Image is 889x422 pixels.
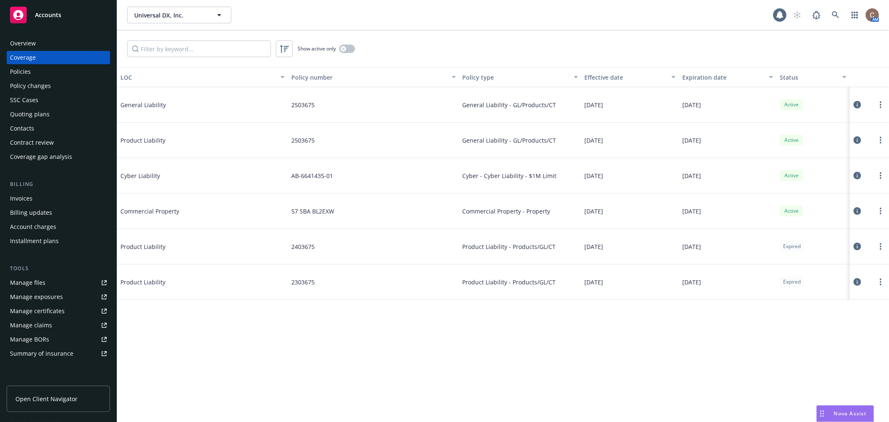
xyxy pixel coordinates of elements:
a: Start snowing [789,7,806,23]
div: SSC Cases [10,93,38,107]
span: Cyber Liability [120,171,245,180]
div: Billing [7,180,110,188]
a: Quoting plans [7,108,110,121]
span: 2303675 [291,278,315,286]
a: Invoices [7,192,110,205]
span: General Liability [120,100,245,109]
div: Manage exposures [10,290,63,304]
span: General Liability - GL/Products/CT [463,100,556,109]
span: Nova Assist [834,410,867,417]
a: Account charges [7,220,110,234]
a: Manage claims [7,319,110,332]
span: [DATE] [585,278,604,286]
a: Switch app [846,7,863,23]
div: Manage BORs [10,333,49,346]
button: Nova Assist [816,405,874,422]
span: 2503675 [291,136,315,145]
a: more [876,241,886,251]
div: Summary of insurance [10,347,73,360]
button: Policy type [459,67,581,87]
span: [DATE] [585,136,604,145]
span: Active [783,207,800,215]
div: Analytics hub [7,377,110,385]
a: more [876,135,886,145]
span: 2503675 [291,100,315,109]
div: Tools [7,264,110,273]
span: Universal DX, Inc. [134,11,206,20]
span: [DATE] [585,171,604,180]
div: Manage files [10,276,45,289]
button: Universal DX, Inc. [127,7,231,23]
div: Manage certificates [10,304,65,318]
a: more [876,100,886,110]
div: Manage claims [10,319,52,332]
span: [DATE] [682,100,701,109]
a: Overview [7,37,110,50]
a: Summary of insurance [7,347,110,360]
span: [DATE] [585,100,604,109]
span: Product Liability - Products/GL/CT [463,242,556,251]
span: Active [783,172,800,179]
div: Quoting plans [10,108,50,121]
a: Billing updates [7,206,110,219]
a: Manage certificates [7,304,110,318]
div: Status [780,73,837,82]
a: more [876,277,886,287]
a: more [876,206,886,216]
a: Installment plans [7,234,110,248]
a: Policies [7,65,110,78]
a: Manage exposures [7,290,110,304]
div: Billing updates [10,206,52,219]
div: Account charges [10,220,56,234]
div: Expiration date [682,73,764,82]
div: Policies [10,65,31,78]
a: Coverage [7,51,110,64]
button: Status [776,67,850,87]
span: [DATE] [682,207,701,216]
div: Effective date [585,73,666,82]
span: Expired [783,278,801,286]
button: LOC [117,67,288,87]
button: Policy number [288,67,459,87]
span: Active [783,136,800,144]
div: Coverage [10,51,36,64]
span: 2403675 [291,242,315,251]
span: Show active only [298,45,336,52]
button: Effective date [581,67,679,87]
span: Commercial Property - Property [463,207,551,216]
div: Coverage gap analysis [10,150,72,163]
a: Manage BORs [7,333,110,346]
div: Installment plans [10,234,59,248]
a: more [876,171,886,181]
span: Product Liability [120,136,245,145]
span: [DATE] [585,207,604,216]
a: Manage files [7,276,110,289]
a: Report a Bug [808,7,825,23]
a: Contacts [7,122,110,135]
div: Policy changes [10,79,51,93]
div: Policy type [463,73,569,82]
a: Contract review [7,136,110,149]
span: 57 SBA BL2EXW [291,207,334,216]
span: Product Liability [120,242,245,251]
span: Active [783,101,800,108]
span: Commercial Property [120,207,245,216]
div: Invoices [10,192,33,205]
span: General Liability - GL/Products/CT [463,136,556,145]
span: Cyber - Cyber Liability - $1M Limit [463,171,557,180]
span: [DATE] [585,242,604,251]
div: Contacts [10,122,34,135]
span: [DATE] [682,171,701,180]
span: [DATE] [682,278,701,286]
a: Policy changes [7,79,110,93]
a: SSC Cases [7,93,110,107]
span: [DATE] [682,242,701,251]
span: Product Liability - Products/GL/CT [463,278,556,286]
input: Filter by keyword... [127,40,271,57]
div: Drag to move [817,406,827,422]
a: Search [827,7,844,23]
span: Product Liability [120,278,245,286]
button: Expiration date [679,67,776,87]
a: Coverage gap analysis [7,150,110,163]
